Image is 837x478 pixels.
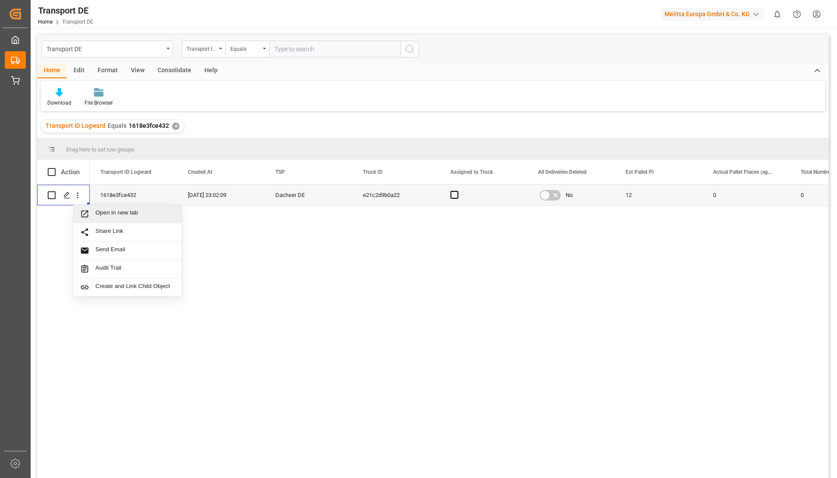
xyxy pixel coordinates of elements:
div: Equals [230,43,260,53]
button: open menu [182,41,225,57]
button: show 0 new notifications [767,4,787,24]
input: Type to search [269,41,401,57]
div: e21c2d9b0a22 [352,185,440,205]
div: 0 [703,185,790,205]
span: Actual Pallet Places (aggregation) [713,169,772,175]
div: Press SPACE to select this row. [37,185,90,206]
span: Transport ID Logward [46,122,106,129]
span: All Deliveries Deleted [538,169,587,175]
span: 1618e3fce432 [129,122,169,129]
span: Equals [108,122,127,129]
div: Format [91,63,124,78]
button: search button [401,41,419,57]
button: Melitta Europa GmbH & Co. KG [661,6,767,22]
div: Consolidate [151,63,198,78]
div: Transport DE [46,43,163,54]
span: Assigned to Truck [450,169,493,175]
div: Melitta Europa GmbH & Co. KG [661,8,764,21]
div: Action [61,168,80,176]
span: TSP [275,169,285,175]
button: Help Center [787,4,807,24]
div: View [124,63,151,78]
span: Transport ID Logward [100,169,151,175]
div: File Browser [84,99,113,107]
span: Est Pallet Pl [626,169,654,175]
div: Help [198,63,224,78]
button: open menu [225,41,269,57]
button: open menu [42,41,173,57]
span: No [566,185,573,205]
div: Dachser DE [265,185,352,205]
span: Created At [188,169,212,175]
div: 1618e3fce432 [90,185,177,205]
span: Drag here to set row groups [66,146,134,153]
div: Transport DE [38,4,93,17]
a: Home [38,19,53,25]
div: ✕ [172,123,179,130]
div: [DATE] 23:02:09 [177,185,265,205]
div: Edit [67,63,91,78]
div: Home [37,63,67,78]
div: 12 [615,185,703,205]
span: Truck ID [363,169,383,175]
div: Transport ID Logward [186,43,216,53]
div: Download [47,99,71,107]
